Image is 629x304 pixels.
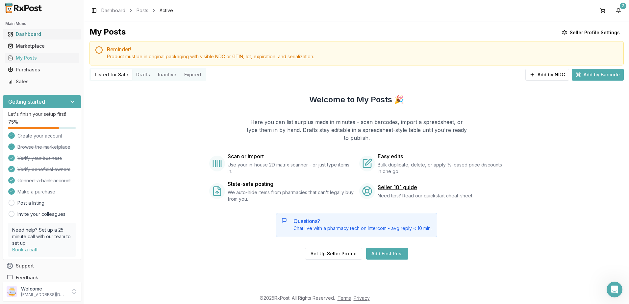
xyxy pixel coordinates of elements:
[8,98,45,106] h3: Getting started
[8,78,76,85] div: Sales
[17,200,44,206] a: Post a listing
[132,69,154,80] button: Drafts
[558,27,624,38] button: Seller Profile Settings
[305,248,362,260] button: Set Up Seller Profile
[17,189,55,195] span: Make a purchase
[5,40,79,52] a: Marketplace
[378,162,504,175] span: Bulk duplicate, delete, or apply %-based price discounts in one go.
[17,133,62,139] span: Create your account
[293,225,432,232] div: Chat live with a pharmacy tech on Intercom - avg reply < 10 min.
[620,3,626,9] div: 3
[525,69,569,81] button: Add by NDC
[8,66,76,73] div: Purchases
[17,166,70,173] span: Verify beneficial owners
[89,27,126,38] div: My Posts
[228,180,273,188] span: State-safe posting
[5,64,79,76] a: Purchases
[107,53,618,60] div: Product must be in original packaging with visible NDC or GTIN, lot, expiration, and serialization.
[8,31,76,38] div: Dashboard
[228,189,354,202] span: We auto-hide items from pharmacies that can't legally buy from you.
[228,162,354,175] span: Use your in-house 2D matrix scanner - or just type items in.
[17,144,70,150] span: Browse the marketplace
[366,248,408,260] a: Add First Post
[137,7,148,14] a: Posts
[309,94,404,105] h2: Welcome to My Posts 🎉
[17,155,62,162] span: Verify your business
[378,192,473,199] span: Need tips? Read our quickstart cheat-sheet.
[338,295,351,301] a: Terms
[378,152,403,160] span: Easy edits
[17,211,65,217] a: Invite your colleagues
[8,119,18,125] span: 75 %
[16,274,38,281] span: Feedback
[91,69,132,80] button: Listed for Sale
[180,69,205,80] button: Expired
[8,43,76,49] div: Marketplace
[572,69,624,81] button: Add by Barcode
[12,227,72,246] p: Need help? Set up a 25 minute call with our team to set up.
[607,282,622,297] iframe: Intercom live chat
[107,47,618,52] h5: Reminder!
[21,292,67,297] p: [EMAIL_ADDRESS][DOMAIN_NAME]
[3,64,81,75] button: Purchases
[8,111,76,117] p: Let's finish your setup first!
[613,5,624,16] button: 3
[154,69,180,80] button: Inactive
[354,295,370,301] a: Privacy
[378,183,417,191] a: Seller 101 guide
[3,76,81,87] button: Sales
[5,21,79,26] h2: Main Menu
[8,55,76,61] div: My Posts
[160,7,173,14] span: Active
[246,118,467,142] p: Here you can list surplus meds in minutes - scan barcodes, import a spreadsheet, or type them in ...
[101,7,125,14] a: Dashboard
[17,177,71,184] span: Connect a bank account
[5,52,79,64] a: My Posts
[3,260,81,272] button: Support
[3,29,81,39] button: Dashboard
[12,247,38,252] a: Book a call
[7,286,17,297] img: User avatar
[5,28,79,40] a: Dashboard
[3,53,81,63] button: My Posts
[3,3,45,13] img: RxPost Logo
[228,152,264,160] span: Scan or import
[5,76,79,88] a: Sales
[3,272,81,284] button: Feedback
[3,41,81,51] button: Marketplace
[293,218,432,224] h5: Questions?
[101,7,173,14] nav: breadcrumb
[21,286,67,292] p: Welcome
